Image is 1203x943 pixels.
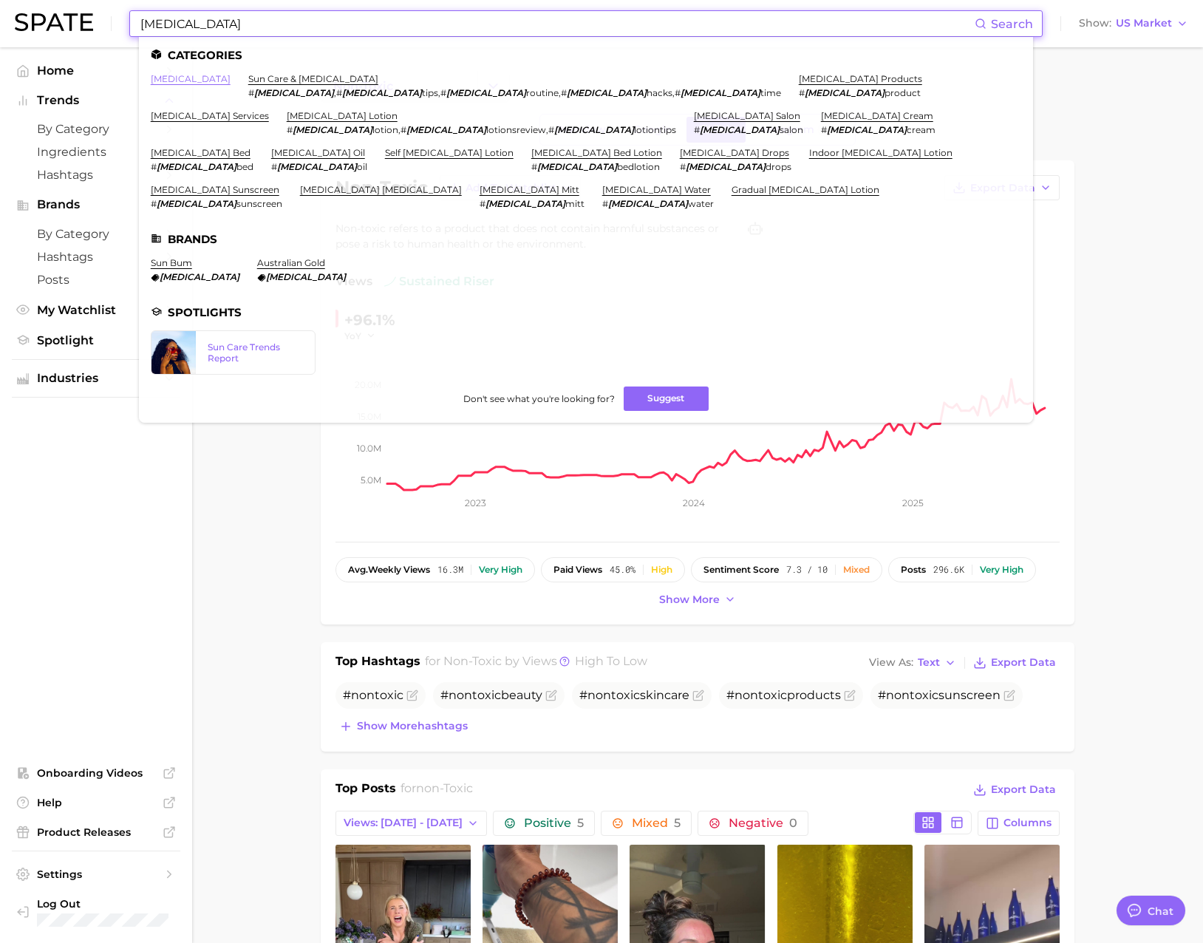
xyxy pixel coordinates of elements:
li: Categories [151,49,1021,61]
span: 5 [577,816,584,830]
button: Suggest [624,387,709,411]
span: # [287,124,293,135]
span: # [680,161,686,172]
span: cream [907,124,936,135]
span: Mixed [632,817,681,829]
span: product [885,87,921,98]
a: gradual [MEDICAL_DATA] lotion [732,184,879,195]
div: , , , , [248,87,781,98]
em: [MEDICAL_DATA] [805,87,885,98]
span: #nontoxicproducts [726,688,841,702]
button: Flag as miscategorized or irrelevant [406,690,418,701]
span: water [688,198,714,209]
span: # [151,161,157,172]
button: Show morehashtags [335,716,471,737]
a: self [MEDICAL_DATA] lotion [385,147,514,158]
span: oil [357,161,367,172]
em: [MEDICAL_DATA] [681,87,760,98]
span: Text [918,658,940,667]
span: tips [422,87,438,98]
button: Flag as miscategorized or irrelevant [1003,690,1015,701]
abbr: average [348,564,368,575]
span: routine [526,87,559,98]
span: Hashtags [37,250,155,264]
span: Product Releases [37,825,155,839]
a: [MEDICAL_DATA] drops [680,147,789,158]
span: # [336,87,342,98]
a: Hashtags [12,163,180,186]
button: Views: [DATE] - [DATE] [335,811,487,836]
div: Mixed [843,565,870,575]
a: [MEDICAL_DATA] water [602,184,711,195]
a: by Category [12,118,180,140]
span: sentiment score [703,565,779,575]
a: [MEDICAL_DATA] oil [271,147,365,158]
a: [MEDICAL_DATA] salon [694,110,800,121]
div: Very high [980,565,1023,575]
input: Search here for a brand, industry, or ingredient [139,11,975,36]
span: # [694,124,700,135]
span: weekly views [348,565,430,575]
button: Flag as miscategorized or irrelevant [545,690,557,701]
button: Columns [978,811,1060,836]
span: mitt [565,198,585,209]
span: bed [236,161,253,172]
li: Spotlights [151,306,1021,319]
span: # [480,198,485,209]
button: avg.weekly views16.3mVery high [335,557,535,582]
tspan: 5.0m [361,474,381,486]
button: sentiment score7.3 / 10Mixed [691,557,882,582]
span: Search [991,17,1033,31]
img: SPATE [15,13,93,31]
span: Ingredients [37,145,155,159]
span: #nontoxicsunscreen [878,688,1001,702]
button: Industries [12,367,180,389]
span: My Watchlist [37,303,155,317]
button: Flag as miscategorized or irrelevant [844,690,856,701]
em: [MEDICAL_DATA] [406,124,486,135]
span: paid views [553,565,602,575]
em: [MEDICAL_DATA] [700,124,780,135]
span: non-toxic [443,654,502,668]
div: High [651,565,672,575]
span: # [602,198,608,209]
a: sun bum [151,257,192,268]
span: # [799,87,805,98]
em: [MEDICAL_DATA] [608,198,688,209]
li: Brands [151,233,1021,245]
span: Onboarding Videos [37,766,155,780]
span: # [531,161,537,172]
a: My Watchlist [12,299,180,321]
span: Log Out [37,897,191,910]
span: high to low [575,654,647,668]
em: [MEDICAL_DATA] [446,87,526,98]
button: Brands [12,194,180,216]
em: [MEDICAL_DATA] [485,198,565,209]
span: Columns [1003,817,1052,829]
span: Negative [729,817,797,829]
span: hacks [647,87,672,98]
span: Show more hashtags [357,720,468,732]
button: Export Data [969,653,1060,673]
div: Sun Care Trends Report [208,341,303,364]
span: View As [869,658,913,667]
a: [MEDICAL_DATA] bed lotion [531,147,662,158]
span: non-toxic [416,781,473,795]
em: [MEDICAL_DATA] [827,124,907,135]
a: Ingredients [12,140,180,163]
span: Settings [37,868,155,881]
a: Home [12,59,180,82]
a: Hashtags [12,245,180,268]
a: Product Releases [12,821,180,843]
span: by Category [37,122,155,136]
span: bedlotion [617,161,660,172]
a: Settings [12,863,180,885]
span: Export Data [991,783,1056,796]
a: sun care & [MEDICAL_DATA] [248,73,378,84]
a: Spotlight [12,329,180,352]
em: [MEDICAL_DATA] [537,161,617,172]
span: 7.3 / 10 [786,565,828,575]
span: Export Data [991,656,1056,669]
a: Log out. Currently logged in with e-mail danielle.gonzalez@loreal.com. [12,893,180,931]
em: [MEDICAL_DATA] [160,271,239,282]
